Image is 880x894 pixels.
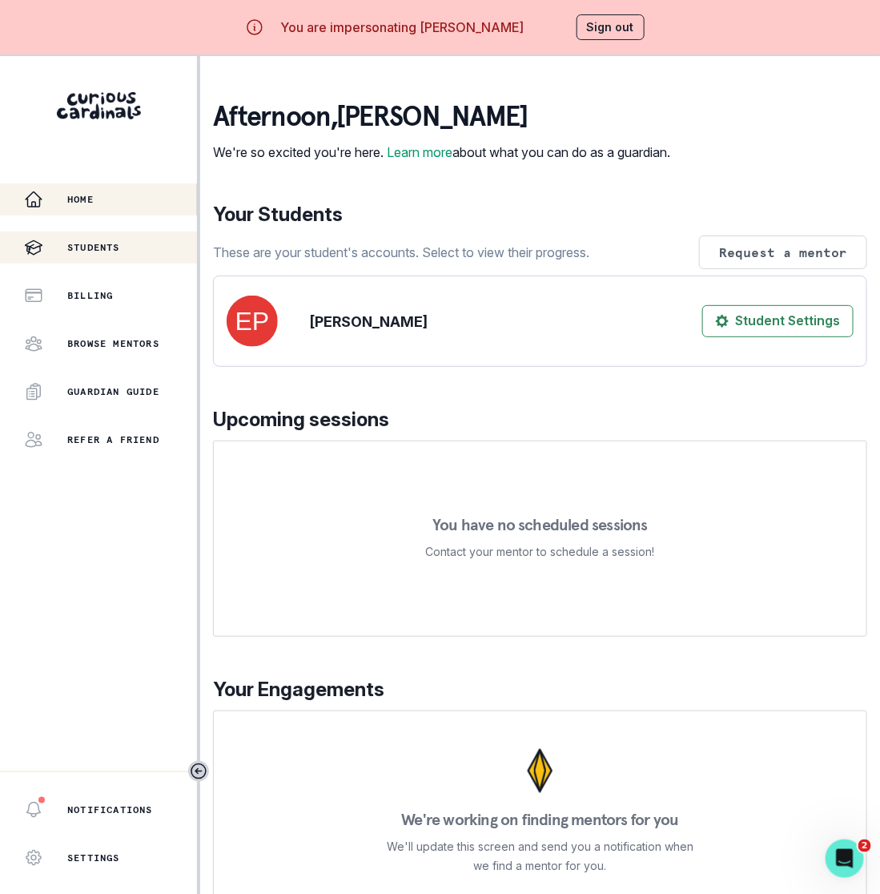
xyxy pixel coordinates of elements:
[57,92,141,119] img: Curious Cardinals Logo
[826,840,864,878] iframe: Intercom live chat
[387,837,694,876] p: We'll update this screen and send you a notification when we find a mentor for you.
[213,243,589,262] p: These are your student's accounts. Select to view their progress.
[213,200,867,229] p: Your Students
[67,852,120,864] p: Settings
[387,144,452,160] a: Learn more
[699,236,867,269] button: Request a mentor
[67,289,113,302] p: Billing
[310,311,428,332] p: [PERSON_NAME]
[67,385,159,398] p: Guardian Guide
[401,811,678,828] p: We're working on finding mentors for you
[702,305,854,337] button: Student Settings
[426,542,655,562] p: Contact your mentor to schedule a session!
[213,405,867,434] p: Upcoming sessions
[213,675,867,704] p: Your Engagements
[213,143,670,162] p: We're so excited you're here. about what you can do as a guardian.
[67,241,120,254] p: Students
[188,761,209,782] button: Toggle sidebar
[577,14,645,40] button: Sign out
[858,840,871,852] span: 2
[280,18,524,37] p: You are impersonating [PERSON_NAME]
[67,803,153,816] p: Notifications
[432,517,648,533] p: You have no scheduled sessions
[67,433,159,446] p: Refer a friend
[227,296,278,347] img: svg
[67,337,159,350] p: Browse Mentors
[213,101,670,133] p: afternoon , [PERSON_NAME]
[67,193,94,206] p: Home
